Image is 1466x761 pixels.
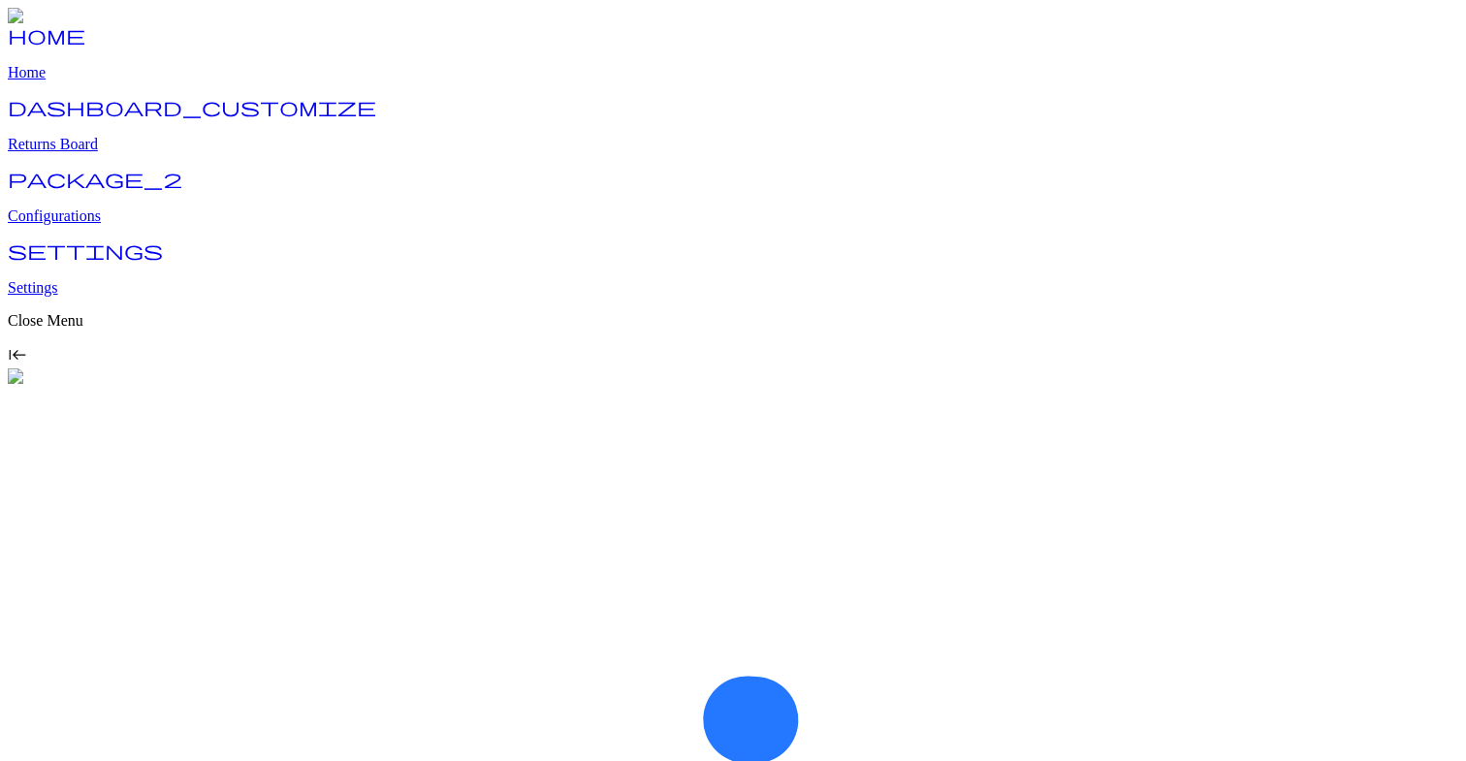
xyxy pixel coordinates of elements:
[8,103,1458,153] a: dashboard_customize Returns Board
[8,174,1458,225] a: package_2 Configurations
[8,240,163,260] span: settings
[8,169,182,188] span: package_2
[8,64,1458,81] p: Home
[8,345,27,365] span: keyboard_tab_rtl
[8,207,1458,225] p: Configurations
[8,31,1458,81] a: home Home
[8,312,1458,330] p: Close Menu
[8,97,376,116] span: dashboard_customize
[8,136,1458,153] p: Returns Board
[8,312,1458,368] div: Close Menukeyboard_tab_rtl
[8,279,1458,297] p: Settings
[8,246,1458,297] a: settings Settings
[8,8,56,25] img: Logo
[8,25,85,45] span: home
[8,368,134,386] img: commonGraphics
